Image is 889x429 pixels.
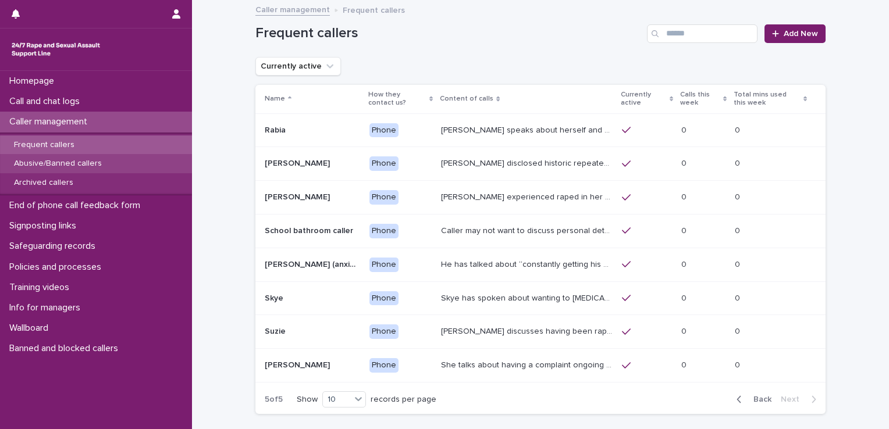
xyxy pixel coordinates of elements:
p: Currently active [621,88,667,110]
tr: SuzieSuzie Phone[PERSON_NAME] discusses having been raped and sexually assaulted twice by a man w... [255,315,826,349]
tr: [PERSON_NAME] (anxious [DEMOGRAPHIC_DATA])[PERSON_NAME] (anxious [DEMOGRAPHIC_DATA]) PhoneHe has ... [255,248,826,281]
h1: Frequent callers [255,25,642,42]
tr: [PERSON_NAME][PERSON_NAME] Phone[PERSON_NAME] disclosed historic repeated rape perpetrated by men... [255,147,826,181]
p: 0 [735,156,742,169]
p: Content of calls [440,92,493,105]
p: Rabia [265,123,288,135]
p: Caller management [5,116,97,127]
p: 0 [735,258,742,270]
p: 0 [681,324,689,337]
div: Phone [369,258,399,272]
p: 0 [735,190,742,202]
p: Call and chat logs [5,96,89,107]
p: 0 [735,123,742,135]
p: Samantha experienced raped in her house by someone who stole her keys, it has been reported, the ... [441,190,614,202]
p: Wallboard [5,323,58,334]
tr: [PERSON_NAME][PERSON_NAME] Phone[PERSON_NAME] experienced raped in her house by someone who stole... [255,181,826,214]
p: Safeguarding records [5,241,105,252]
button: Back [727,394,776,405]
p: Abusive/Banned callers [5,159,111,169]
div: Phone [369,156,399,171]
button: Currently active [255,57,341,76]
p: 0 [681,258,689,270]
p: [PERSON_NAME] [265,358,332,370]
p: [PERSON_NAME] [265,190,332,202]
p: Frequent callers [343,3,405,16]
p: 0 [681,123,689,135]
div: Phone [369,358,399,373]
p: Name [265,92,285,105]
p: 0 [681,190,689,202]
p: 0 [735,324,742,337]
p: [PERSON_NAME] [265,156,332,169]
p: Suzie [265,324,288,337]
p: She talks about having a complaint ongoing with the police, and may mention that she has diagnose... [441,358,614,370]
p: Rabia speaks about herself and her children being drugged and raped in their own home and/ or bei... [441,123,614,135]
p: How they contact us? [368,88,426,110]
p: Info for managers [5,302,90,313]
div: Phone [369,123,399,138]
p: 0 [735,358,742,370]
p: School bathroom caller [265,224,355,236]
a: Caller management [255,2,330,16]
div: Phone [369,291,399,306]
p: Frequent callers [5,140,84,150]
button: Next [776,394,826,405]
p: 0 [681,291,689,303]
p: Calls this week [680,88,720,110]
p: Show [297,395,318,405]
p: End of phone call feedback form [5,200,150,211]
p: Skye has spoken about wanting to self-harm, or having self-harmed. They may also speak about bein... [441,291,614,303]
a: Add New [764,24,826,43]
p: Robin disclosed historic repeated rape perpetrated by men in London and Madrid. Often discusses c... [441,156,614,169]
tr: [PERSON_NAME][PERSON_NAME] PhoneShe talks about having a complaint ongoing with the police, and m... [255,349,826,382]
p: Skye [265,291,286,303]
p: 0 [681,156,689,169]
img: rhQMoQhaT3yELyF149Cw [9,38,102,61]
p: Caller may not want to discuss personal details but she has mentioned being in year 10 and talks ... [441,224,614,236]
div: 10 [323,394,351,406]
span: Add New [784,30,818,38]
tr: SkyeSkye PhoneSkye has spoken about wanting to [MEDICAL_DATA], or having self-harmed. They may al... [255,281,826,315]
p: Archived callers [5,178,83,188]
div: Phone [369,324,399,339]
p: 0 [681,224,689,236]
p: Banned and blocked callers [5,343,127,354]
p: Suzie discusses having been raped and sexually assaulted twice by a man who she was caring for. T... [441,324,614,337]
p: Total mins used this week [734,88,801,110]
p: He has talked about “constantly getting his girlfriend pregnant.” And that his girlfriend had use... [441,258,614,270]
p: 0 [735,224,742,236]
span: Next [781,395,806,403]
p: Signposting links [5,220,86,231]
p: 0 [681,358,689,370]
p: [PERSON_NAME] (anxious [DEMOGRAPHIC_DATA]) [265,258,362,270]
div: Phone [369,190,399,205]
tr: RabiaRabia Phone[PERSON_NAME] speaks about herself and her children being drugged and raped in th... [255,113,826,147]
input: Search [647,24,758,43]
tr: School bathroom callerSchool bathroom caller PhoneCaller may not want to discuss personal details... [255,214,826,248]
p: records per page [371,395,436,405]
p: Training videos [5,282,79,293]
p: Policies and processes [5,262,111,273]
p: 5 of 5 [255,385,292,414]
p: 0 [735,291,742,303]
div: Phone [369,224,399,238]
p: Homepage [5,76,63,87]
span: Back [746,395,771,403]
